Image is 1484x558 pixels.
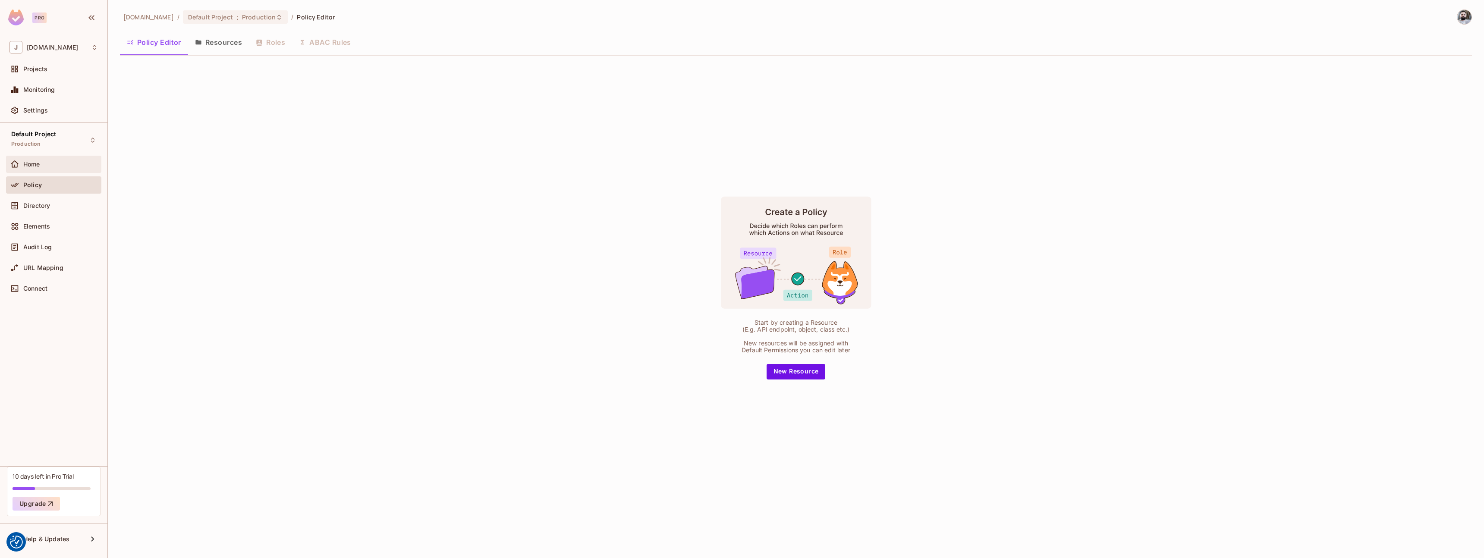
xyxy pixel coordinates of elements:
[23,223,50,230] span: Elements
[738,340,854,354] div: New resources will be assigned with Default Permissions you can edit later
[13,472,74,480] div: 10 days left in Pro Trial
[23,264,63,271] span: URL Mapping
[23,86,55,93] span: Monitoring
[188,31,249,53] button: Resources
[291,13,293,21] li: /
[236,14,239,21] span: :
[738,319,854,333] div: Start by creating a Resource (E.g. API endpoint, object, class etc.)
[23,536,69,542] span: Help & Updates
[23,202,50,209] span: Directory
[767,364,826,379] button: New Resource
[11,141,41,147] span: Production
[23,285,47,292] span: Connect
[297,13,335,21] span: Policy Editor
[13,497,60,511] button: Upgrade
[123,13,174,21] span: the active workspace
[10,536,23,549] button: Consent Preferences
[27,44,78,51] span: Workspace: journey.travel
[177,13,179,21] li: /
[188,13,233,21] span: Default Project
[9,41,22,53] span: J
[23,107,48,114] span: Settings
[120,31,188,53] button: Policy Editor
[23,182,42,188] span: Policy
[23,161,40,168] span: Home
[242,13,276,21] span: Production
[1457,10,1471,24] img: Sam Armitt-Fior
[32,13,47,23] div: Pro
[23,66,47,72] span: Projects
[23,244,52,251] span: Audit Log
[10,536,23,549] img: Revisit consent button
[8,9,24,25] img: SReyMgAAAABJRU5ErkJggg==
[11,131,56,138] span: Default Project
